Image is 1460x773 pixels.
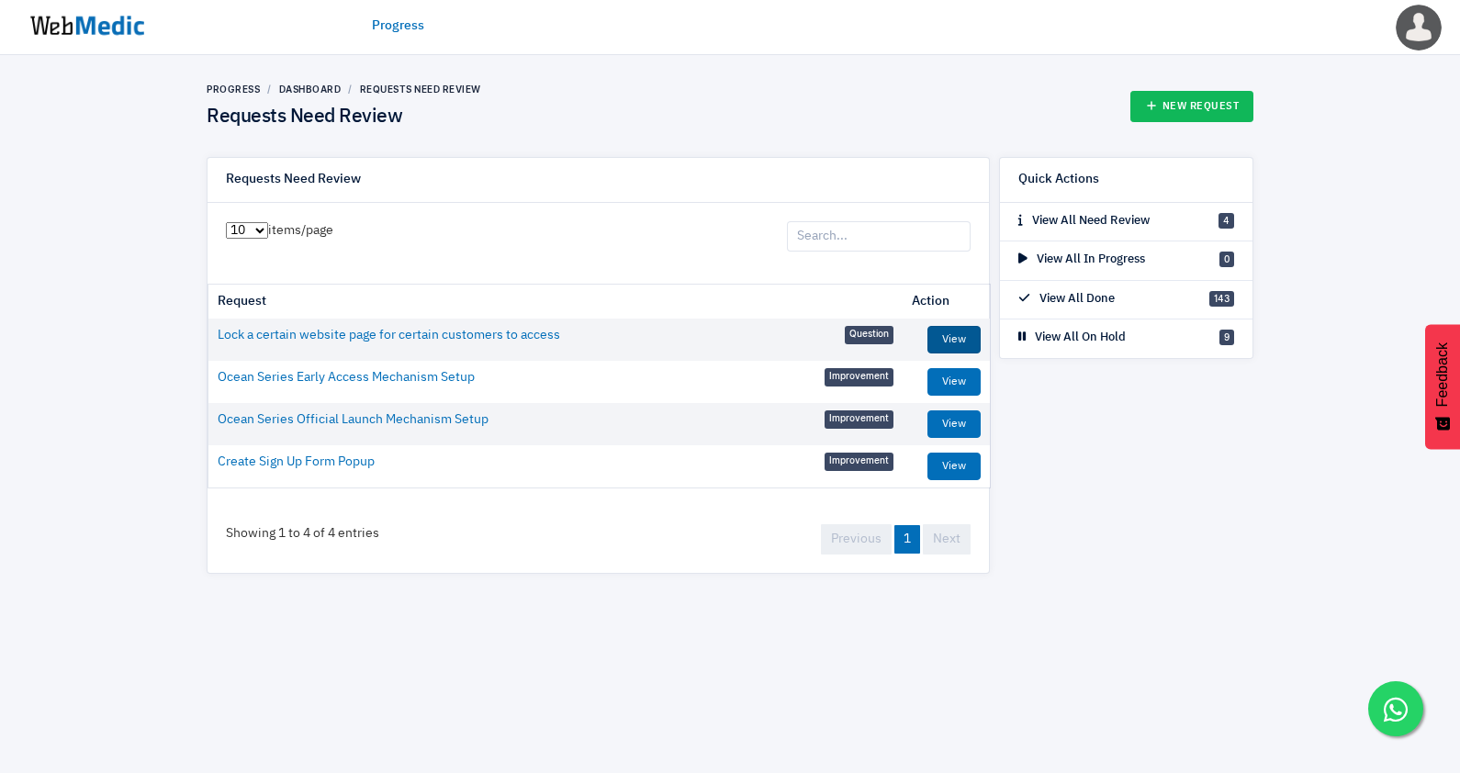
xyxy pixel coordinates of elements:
span: 0 [1219,252,1234,267]
a: Next [923,524,971,555]
a: Lock a certain website page for certain customers to access [218,326,560,345]
span: 9 [1219,330,1234,345]
span: Question [845,326,893,344]
label: items/page [226,221,333,241]
a: New Request [1130,91,1254,122]
a: Progress [207,84,260,95]
h6: Requests Need Review [226,172,361,188]
a: Ocean Series Official Launch Mechanism Setup [218,410,489,430]
span: Improvement [825,368,893,386]
button: Feedback - Show survey [1425,324,1460,449]
h6: Quick Actions [1018,172,1099,188]
nav: breadcrumb [207,83,481,96]
h4: Requests Need Review [207,106,481,129]
input: Search... [787,221,971,252]
a: View [927,368,981,396]
th: Action [903,285,990,319]
th: Request [208,285,903,319]
a: 1 [894,525,920,554]
a: View [927,410,981,438]
a: View [927,453,981,480]
p: View All Need Review [1018,212,1150,230]
span: Feedback [1434,342,1451,407]
p: View All In Progress [1018,251,1145,269]
select: items/page [226,222,268,239]
a: Progress [372,17,424,36]
p: View All On Hold [1018,329,1126,347]
p: View All Done [1018,290,1115,308]
span: 4 [1219,213,1234,229]
a: View [927,326,981,353]
span: Improvement [825,410,893,429]
a: Previous [821,524,892,555]
div: Showing 1 to 4 of 4 entries [208,506,398,562]
span: 143 [1209,291,1234,307]
a: Create Sign Up Form Popup [218,453,375,472]
span: Improvement [825,453,893,471]
a: Dashboard [279,84,342,95]
a: Ocean Series Early Access Mechanism Setup [218,368,475,387]
a: Requests Need Review [360,84,481,95]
